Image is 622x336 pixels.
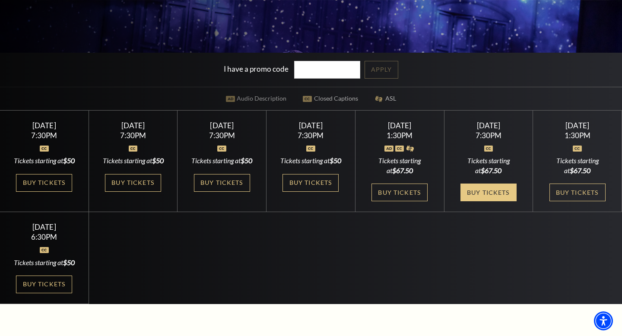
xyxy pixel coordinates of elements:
[454,156,522,175] div: Tickets starting at
[224,64,289,73] label: I have a promo code
[549,184,606,201] a: Buy Tickets
[366,121,434,130] div: [DATE]
[460,184,517,201] a: Buy Tickets
[105,174,161,192] a: Buy Tickets
[371,184,428,201] a: Buy Tickets
[543,121,611,130] div: [DATE]
[10,222,78,231] div: [DATE]
[282,174,339,192] a: Buy Tickets
[63,156,75,165] span: $50
[10,258,78,267] div: Tickets starting at
[594,311,613,330] div: Accessibility Menu
[194,174,250,192] a: Buy Tickets
[241,156,252,165] span: $50
[16,174,72,192] a: Buy Tickets
[277,156,345,165] div: Tickets starting at
[188,156,256,165] div: Tickets starting at
[10,121,78,130] div: [DATE]
[99,132,167,139] div: 7:30PM
[277,132,345,139] div: 7:30PM
[63,258,75,266] span: $50
[366,156,434,175] div: Tickets starting at
[10,156,78,165] div: Tickets starting at
[454,132,522,139] div: 7:30PM
[330,156,341,165] span: $50
[10,233,78,241] div: 6:30PM
[543,132,611,139] div: 1:30PM
[277,121,345,130] div: [DATE]
[543,156,611,175] div: Tickets starting at
[99,156,167,165] div: Tickets starting at
[188,121,256,130] div: [DATE]
[16,276,72,293] a: Buy Tickets
[366,132,434,139] div: 1:30PM
[454,121,522,130] div: [DATE]
[570,166,590,174] span: $67.50
[10,132,78,139] div: 7:30PM
[152,156,164,165] span: $50
[481,166,501,174] span: $67.50
[188,132,256,139] div: 7:30PM
[99,121,167,130] div: [DATE]
[392,166,413,174] span: $67.50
